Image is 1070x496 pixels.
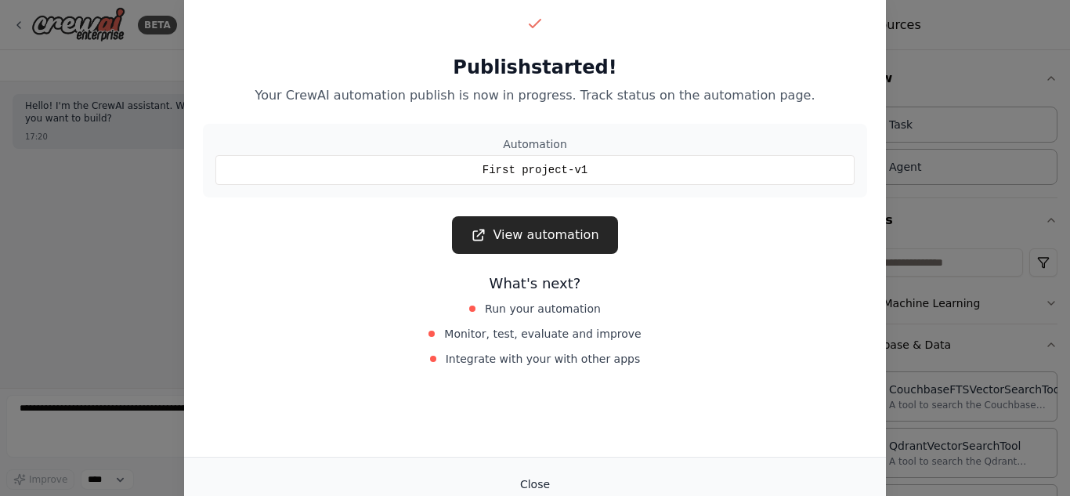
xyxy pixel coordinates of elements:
span: Run your automation [485,301,601,317]
div: First project-v1 [215,155,855,185]
h3: What's next? [203,273,867,295]
a: View automation [452,216,617,254]
h2: Publish started! [203,55,867,80]
p: Your CrewAI automation publish is now in progress. Track status on the automation page. [203,86,867,105]
span: Integrate with your with other apps [446,351,641,367]
div: Automation [215,136,855,152]
span: Monitor, test, evaluate and improve [444,326,641,342]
